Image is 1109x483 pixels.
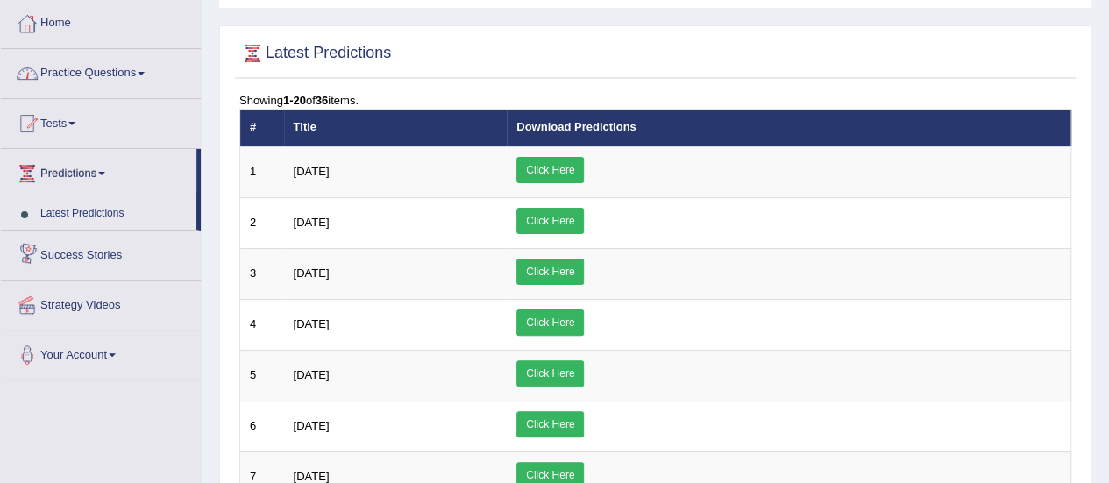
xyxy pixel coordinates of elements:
[240,299,284,350] td: 4
[294,216,330,229] span: [DATE]
[516,360,584,387] a: Click Here
[294,317,330,330] span: [DATE]
[294,470,330,483] span: [DATE]
[507,110,1070,146] th: Download Predictions
[316,94,328,107] b: 36
[1,330,201,374] a: Your Account
[294,266,330,280] span: [DATE]
[516,309,584,336] a: Click Here
[240,401,284,451] td: 6
[32,198,196,230] a: Latest Predictions
[294,368,330,381] span: [DATE]
[1,149,196,193] a: Predictions
[240,146,284,198] td: 1
[516,259,584,285] a: Click Here
[1,281,201,324] a: Strategy Videos
[240,197,284,248] td: 2
[516,157,584,183] a: Click Here
[516,208,584,234] a: Click Here
[294,165,330,178] span: [DATE]
[516,411,584,437] a: Click Here
[1,49,201,93] a: Practice Questions
[294,419,330,432] span: [DATE]
[283,94,306,107] b: 1-20
[284,110,508,146] th: Title
[1,231,201,274] a: Success Stories
[239,40,391,67] h2: Latest Predictions
[1,99,201,143] a: Tests
[240,110,284,146] th: #
[239,92,1071,109] div: Showing of items.
[240,350,284,401] td: 5
[240,248,284,299] td: 3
